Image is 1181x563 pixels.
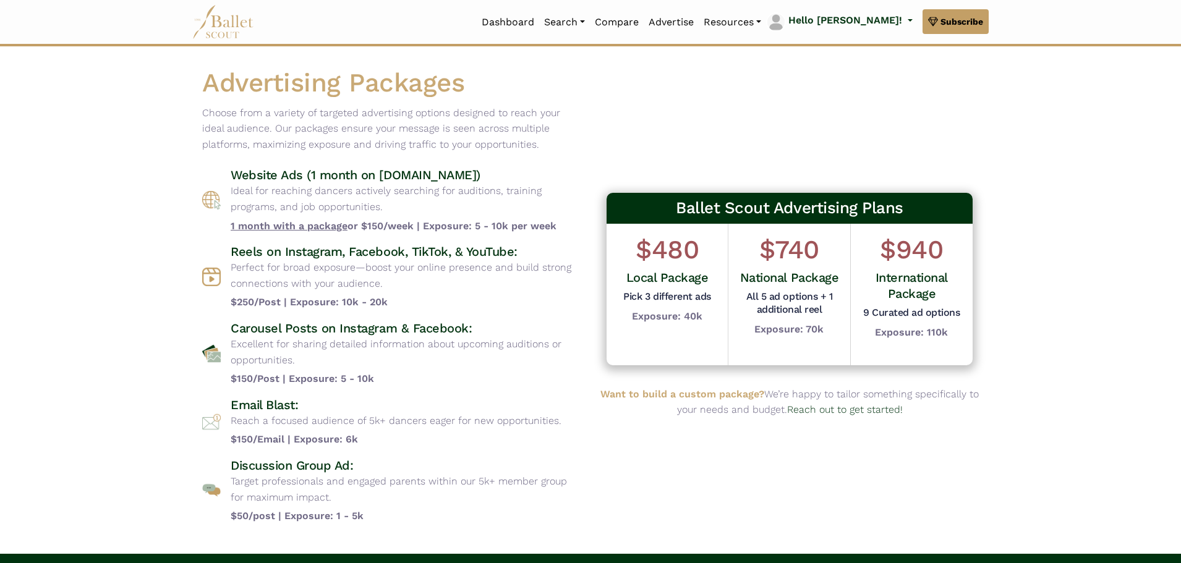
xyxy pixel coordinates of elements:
b: $150/Email | Exposure: 6k [231,431,561,447]
h1: $480 [623,233,710,267]
a: Search [539,9,590,35]
p: Target professionals and engaged parents within our 5k+ member group for maximum impact. [231,473,581,505]
a: Reach out to get started! [787,404,903,415]
h4: Email Blast: [231,397,561,413]
a: Advertise [644,9,699,35]
b: $50/post | Exposure: 1 - 5k [231,508,581,524]
a: Subscribe [923,9,989,34]
p: Hello [PERSON_NAME]! [788,12,902,28]
h4: Website Ads (1 month on [DOMAIN_NAME]) [231,167,581,183]
h3: Ballet Scout Advertising Plans [607,193,973,224]
b: $150/Post | Exposure: 5 - 10k [231,371,581,387]
a: profile picture Hello [PERSON_NAME]! [766,12,913,32]
span: Subscribe [940,15,983,28]
b: Exposure: 110k [875,326,948,338]
h4: National Package [738,269,840,286]
a: Compare [590,9,644,35]
h1: $740 [738,233,840,267]
h4: Reels on Instagram, Facebook, TikTok, & YouTube: [231,243,581,260]
p: Perfect for broad exposure—boost your online presence and build strong connections with your audi... [231,260,581,291]
b: Exposure: 40k [632,310,702,322]
b: Want to build a custom package? [600,388,764,400]
b: $250/Post | Exposure: 10k - 20k [231,294,581,310]
p: Ideal for reaching dancers actively searching for auditions, training programs, and job opportuni... [231,183,581,214]
h5: Pick 3 different ads [623,290,710,303]
b: Exposure: 70k [754,323,824,335]
img: gem.svg [928,15,938,28]
p: We’re happy to tailor something specifically to your needs and budget. [600,386,979,418]
h5: All 5 ad options + 1 additional reel [738,290,840,316]
h1: $940 [860,233,963,267]
p: Excellent for sharing detailed information about upcoming auditions or opportunities. [231,336,581,368]
a: Dashboard [477,9,539,35]
h1: Advertising Packages [202,66,581,100]
a: Resources [699,9,766,35]
p: Choose from a variety of targeted advertising options designed to reach your ideal audience. Our ... [202,105,581,153]
h4: Carousel Posts on Instagram & Facebook: [231,320,581,336]
h4: Discussion Group Ad: [231,457,581,473]
img: profile picture [767,14,785,31]
h5: 9 Curated ad options [860,307,963,320]
b: or $150/week | Exposure: 5 - 10k per week [231,218,581,234]
span: 1 month with a package [231,220,347,232]
h4: International Package [860,269,963,302]
p: Reach a focused audience of 5k+ dancers eager for new opportunities. [231,413,561,429]
h4: Local Package [623,269,710,286]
